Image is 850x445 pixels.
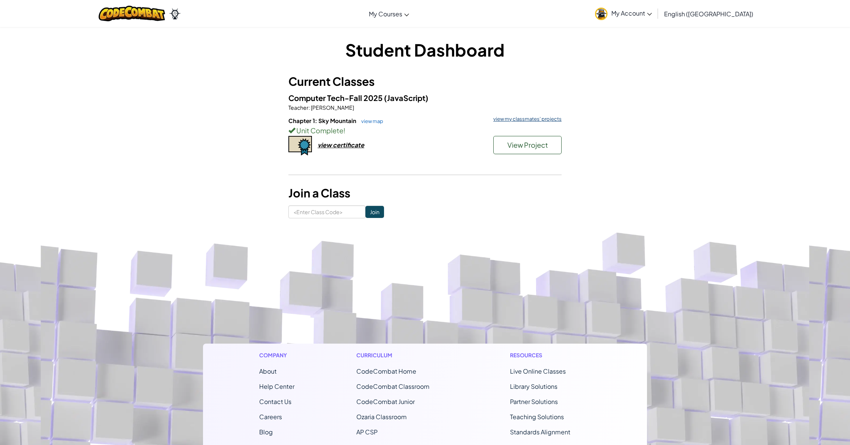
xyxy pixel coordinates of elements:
a: Standards Alignment [510,428,570,436]
h1: Resources [510,351,591,359]
span: My Account [611,9,652,17]
a: Live Online Classes [510,367,566,375]
a: CodeCombat Classroom [356,382,430,390]
span: English ([GEOGRAPHIC_DATA]) [664,10,753,18]
span: Contact Us [259,398,291,406]
span: Chapter 1: Sky Mountain [288,117,357,124]
a: Teaching Solutions [510,413,564,421]
a: Partner Solutions [510,398,558,406]
a: About [259,367,277,375]
button: View Project [493,136,562,154]
h3: Join a Class [288,185,562,202]
a: view certificate [288,141,364,149]
img: Ozaria [169,8,181,19]
a: view my classmates' projects [490,117,562,122]
span: View Project [507,140,548,149]
img: certificate-icon.png [288,136,312,156]
span: Teacher [288,104,309,111]
span: CodeCombat Home [356,367,416,375]
span: ! [343,126,345,135]
a: My Courses [365,3,413,24]
a: view map [357,118,383,124]
span: Computer Tech-Fall 2025 [288,93,384,103]
input: <Enter Class Code> [288,205,365,218]
h1: Company [259,351,294,359]
h3: Current Classes [288,73,562,90]
input: Join [365,206,384,218]
a: Help Center [259,382,294,390]
h1: Curriculum [356,351,448,359]
a: English ([GEOGRAPHIC_DATA]) [660,3,757,24]
a: Library Solutions [510,382,557,390]
h1: Student Dashboard [288,38,562,62]
img: avatar [595,8,608,20]
span: My Courses [369,10,402,18]
span: Unit Complete [295,126,343,135]
img: CodeCombat logo [99,6,165,21]
a: My Account [591,2,656,25]
a: Ozaria Classroom [356,413,407,421]
div: view certificate [318,141,364,149]
span: : [309,104,310,111]
a: Blog [259,428,273,436]
a: AP CSP [356,428,378,436]
span: [PERSON_NAME] [310,104,354,111]
span: (JavaScript) [384,93,428,103]
a: Careers [259,413,282,421]
a: CodeCombat Junior [356,398,415,406]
